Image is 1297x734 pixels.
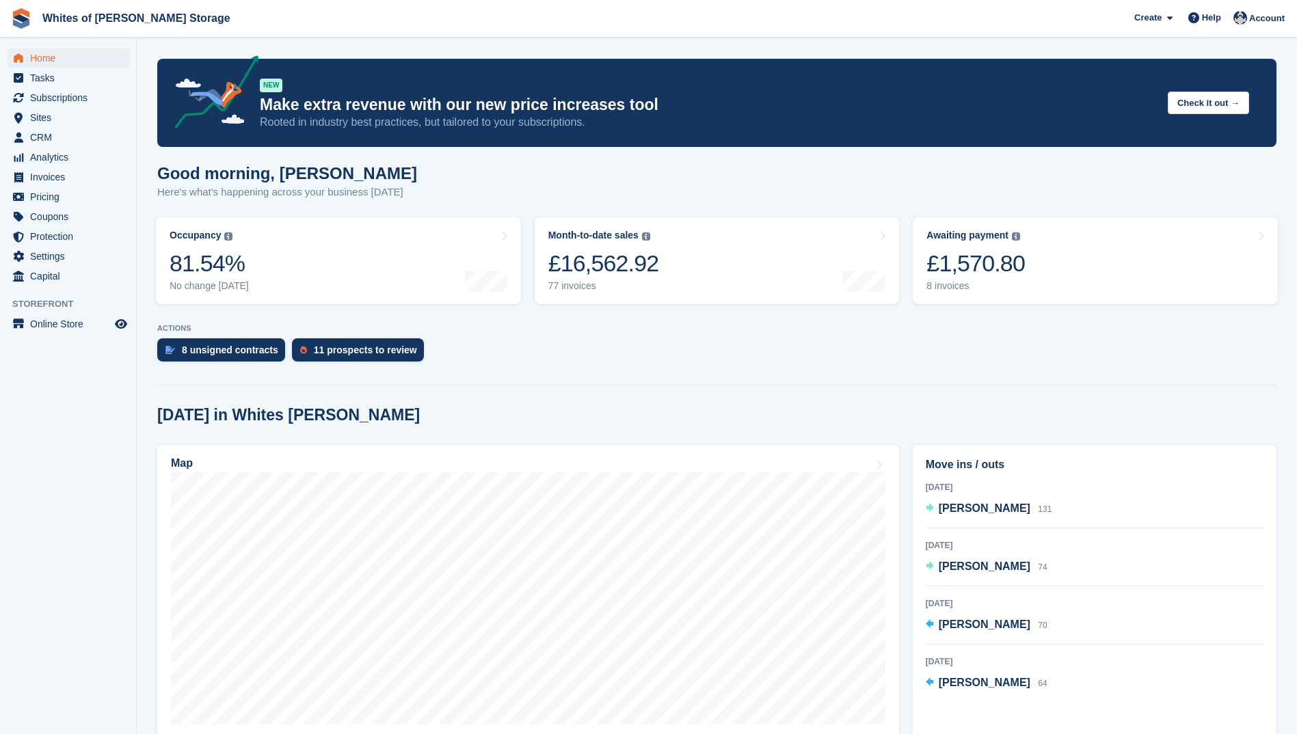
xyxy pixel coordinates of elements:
[926,481,1263,493] div: [DATE]
[1038,562,1047,572] span: 74
[1038,504,1052,514] span: 131
[165,346,175,354] img: contract_signature_icon-13c848040528278c33f63329250d36e43548de30e8caae1d1a13099fd9432cc5.svg
[30,148,112,167] span: Analytics
[157,338,292,368] a: 8 unsigned contracts
[535,217,900,304] a: Month-to-date sales £16,562.92 77 invoices
[30,227,112,246] span: Protection
[260,95,1157,115] p: Make extra revenue with our new price increases tool
[1012,232,1020,241] img: icon-info-grey-7440780725fd019a000dd9b08b2336e03edf1995a4989e88bcd33f0948082b44.svg
[913,217,1278,304] a: Awaiting payment £1,570.80 8 invoices
[300,346,307,354] img: prospect-51fa495bee0391a8d652442698ab0144808aea92771e9ea1ae160a38d050c398.svg
[1168,92,1249,114] button: Check it out →
[926,655,1263,668] div: [DATE]
[170,280,249,292] div: No change [DATE]
[260,115,1157,130] p: Rooted in industry best practices, but tailored to your subscriptions.
[548,249,659,277] div: £16,562.92
[1202,11,1221,25] span: Help
[30,68,112,87] span: Tasks
[939,502,1030,514] span: [PERSON_NAME]
[37,7,236,29] a: Whites of [PERSON_NAME] Storage
[113,316,129,332] a: Preview store
[157,324,1276,333] p: ACTIONS
[30,88,112,107] span: Subscriptions
[1038,679,1047,688] span: 64
[926,539,1263,552] div: [DATE]
[926,616,1047,634] a: [PERSON_NAME] 70
[1134,11,1162,25] span: Create
[7,187,129,206] a: menu
[30,49,112,68] span: Home
[7,49,129,68] a: menu
[157,406,420,424] h2: [DATE] in Whites [PERSON_NAME]
[548,280,659,292] div: 77 invoices
[939,560,1030,572] span: [PERSON_NAME]
[163,55,259,133] img: price-adjustments-announcement-icon-8257ccfd72463d97f412b2fc003d46551f7dbcb40ab6d574587a9cd5c0d94...
[926,597,1263,610] div: [DATE]
[7,108,129,127] a: menu
[30,167,112,187] span: Invoices
[7,148,129,167] a: menu
[170,230,221,241] div: Occupancy
[30,108,112,127] span: Sites
[11,8,31,29] img: stora-icon-8386f47178a22dfd0bd8f6a31ec36ba5ce8667c1dd55bd0f319d3a0aa187defe.svg
[12,297,136,311] span: Storefront
[314,344,417,355] div: 11 prospects to review
[7,167,129,187] a: menu
[926,230,1008,241] div: Awaiting payment
[30,314,112,334] span: Online Store
[1249,12,1285,25] span: Account
[926,675,1047,692] a: [PERSON_NAME] 64
[182,344,278,355] div: 8 unsigned contracts
[7,207,129,226] a: menu
[170,249,249,277] div: 81.54%
[1038,621,1047,630] span: 70
[30,207,112,226] span: Coupons
[7,267,129,286] a: menu
[926,500,1052,518] a: [PERSON_NAME] 131
[292,338,431,368] a: 11 prospects to review
[7,128,129,147] a: menu
[939,619,1030,630] span: [PERSON_NAME]
[926,280,1025,292] div: 8 invoices
[1233,11,1247,25] img: Wendy
[7,227,129,246] a: menu
[30,247,112,266] span: Settings
[156,217,521,304] a: Occupancy 81.54% No change [DATE]
[157,185,417,200] p: Here's what's happening across your business [DATE]
[30,187,112,206] span: Pricing
[157,164,417,182] h1: Good morning, [PERSON_NAME]
[926,249,1025,277] div: £1,570.80
[926,558,1047,576] a: [PERSON_NAME] 74
[171,457,193,470] h2: Map
[926,457,1263,473] h2: Move ins / outs
[642,232,650,241] img: icon-info-grey-7440780725fd019a000dd9b08b2336e03edf1995a4989e88bcd33f0948082b44.svg
[7,314,129,334] a: menu
[939,677,1030,688] span: [PERSON_NAME]
[548,230,639,241] div: Month-to-date sales
[7,88,129,107] a: menu
[30,128,112,147] span: CRM
[7,247,129,266] a: menu
[30,267,112,286] span: Capital
[260,79,282,92] div: NEW
[224,232,232,241] img: icon-info-grey-7440780725fd019a000dd9b08b2336e03edf1995a4989e88bcd33f0948082b44.svg
[7,68,129,87] a: menu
